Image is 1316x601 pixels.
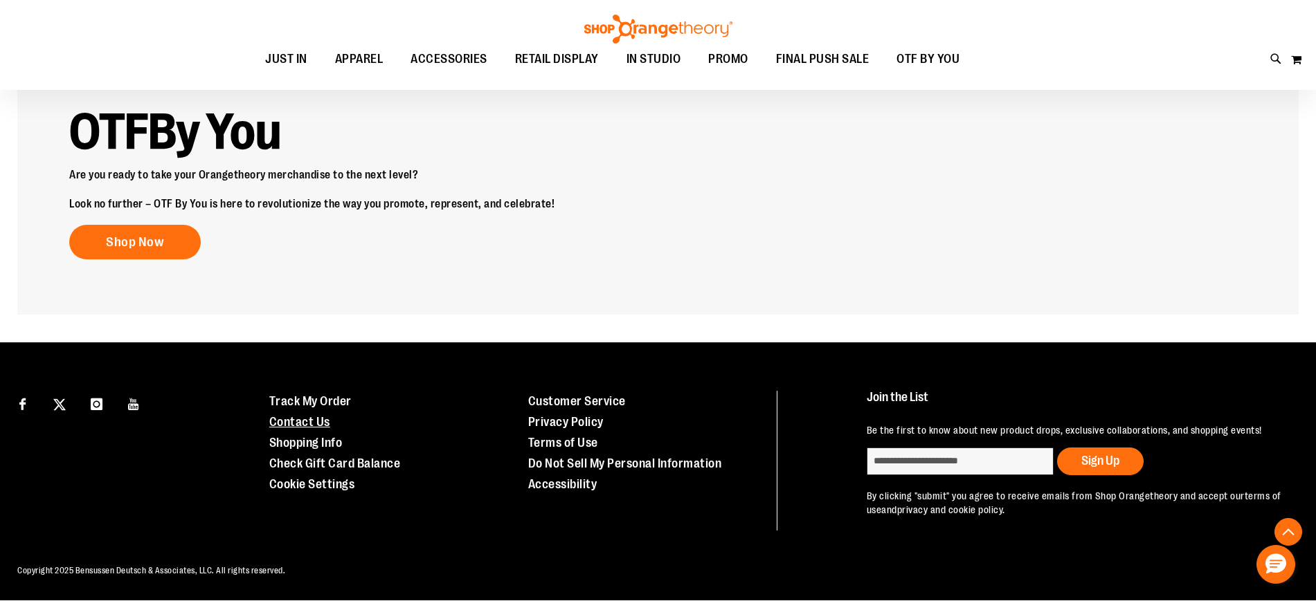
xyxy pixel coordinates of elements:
a: APPAREL [321,44,397,75]
img: Twitter [53,398,66,411]
span: ACCESSORIES [411,44,487,75]
a: OTF BY YOU [883,44,973,75]
strong: By You [148,103,281,160]
span: Shop Now [106,234,164,250]
a: privacy and cookie policy. [897,504,1005,515]
strong: OTF [69,103,148,160]
span: APPAREL [335,44,384,75]
span: PROMO [708,44,748,75]
a: IN STUDIO [613,44,695,75]
span: RETAIL DISPLAY [515,44,599,75]
h4: Join the List [867,391,1285,416]
a: Cookie Settings [269,477,355,491]
a: Privacy Policy [528,415,604,429]
span: FINAL PUSH SALE [776,44,869,75]
span: JUST IN [265,44,307,75]
a: Contact Us [269,415,330,429]
span: Are you ready to take your Orangetheory merchandise to the next level? [69,169,418,181]
a: Shopping Info [269,436,343,450]
a: Visit our Instagram page [84,391,109,415]
button: Back To Top [1274,518,1302,546]
a: Check Gift Card Balance [269,456,401,470]
a: Visit our Youtube page [122,391,146,415]
button: Sign Up [1057,447,1144,475]
span: OTF BY YOU [896,44,959,75]
a: Shop Now [69,225,201,259]
span: Look no further – OTF By You is here to revolutionize the way you promote, represent, and celebrate! [69,198,555,210]
span: Sign Up [1081,454,1119,468]
a: Terms of Use [528,436,598,450]
p: By clicking "submit" you agree to receive emails from Shop Orangetheory and accept our and [867,489,1285,517]
span: Copyright 2025 Bensussen Deutsch & Associates, LLC. All rights reserved. [17,566,285,575]
input: enter email [867,447,1054,475]
a: RETAIL DISPLAY [501,44,613,75]
p: Be the first to know about new product drops, exclusive collaborations, and shopping events! [867,423,1285,437]
a: terms of use [867,490,1281,515]
a: Visit our X page [48,391,72,415]
a: Visit our Facebook page [10,391,35,415]
a: Accessibility [528,477,597,491]
img: Shop Orangetheory [582,15,734,44]
a: ACCESSORIES [397,44,501,75]
a: Track My Order [269,394,352,408]
a: FINAL PUSH SALE [762,44,883,75]
a: Do Not Sell My Personal Information [528,456,722,470]
span: IN STUDIO [627,44,681,75]
a: JUST IN [251,44,321,75]
a: PROMO [694,44,762,75]
button: Hello, have a question? Let’s chat. [1256,545,1295,584]
a: Customer Service [528,394,626,408]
